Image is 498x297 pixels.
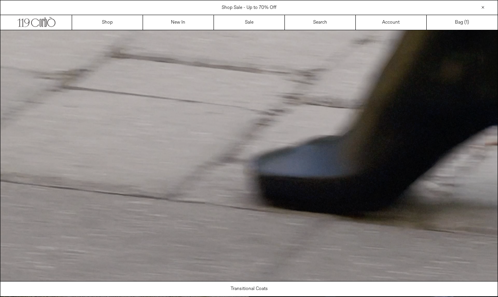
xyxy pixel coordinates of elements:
span: ) [466,19,469,26]
video: Your browser does not support the video tag. [0,30,498,281]
a: Search [285,15,356,30]
a: Bag () [427,15,498,30]
span: 1 [466,19,467,26]
a: Shop [72,15,143,30]
a: Transitional Coats [0,282,498,296]
a: New In [143,15,214,30]
a: Shop Sale - Up to 70% Off [222,5,276,11]
a: Account [356,15,427,30]
a: Your browser does not support the video tag. [0,277,498,283]
a: Sale [214,15,285,30]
